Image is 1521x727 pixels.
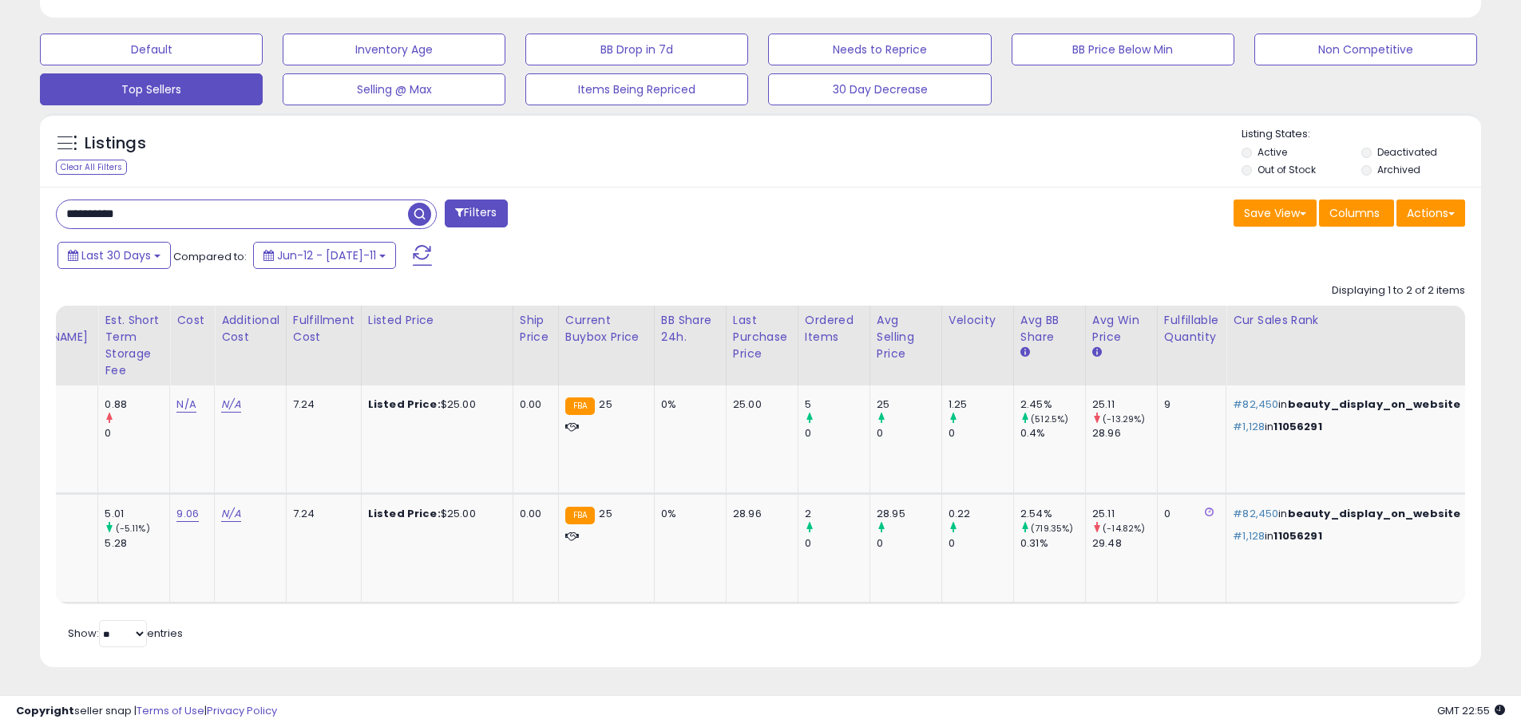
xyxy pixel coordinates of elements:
[1273,528,1321,543] span: 11056291
[1020,346,1030,360] small: Avg BB Share.
[1329,205,1380,221] span: Columns
[1164,312,1219,346] div: Fulfillable Quantity
[368,397,501,412] div: $25.00
[176,397,196,413] a: N/A
[283,34,505,65] button: Inventory Age
[565,397,595,415] small: FBA
[1092,312,1151,346] div: Avg Win Price
[805,536,869,551] div: 0
[1288,506,1461,521] span: beauty_display_on_website
[949,397,1013,412] div: 1.25
[733,507,786,521] div: 28.96
[1092,507,1157,521] div: 25.11
[1258,163,1316,176] label: Out of Stock
[1233,312,1466,329] div: Cur Sales Rank
[221,397,240,413] a: N/A
[1092,346,1102,360] small: Avg Win Price.
[520,312,552,346] div: Ship Price
[805,507,869,521] div: 2
[565,312,648,346] div: Current Buybox Price
[105,426,169,441] div: 0
[877,397,941,412] div: 25
[599,506,612,521] span: 25
[1258,145,1287,159] label: Active
[105,397,169,412] div: 0.88
[1273,419,1321,434] span: 11056291
[1020,536,1085,551] div: 0.31%
[40,73,263,105] button: Top Sellers
[277,247,376,263] span: Jun-12 - [DATE]-11
[877,426,941,441] div: 0
[16,704,277,719] div: seller snap | |
[1332,283,1465,298] div: Displaying 1 to 2 of 2 items
[1020,426,1085,441] div: 0.4%
[1031,522,1073,535] small: (719.35%)
[805,426,869,441] div: 0
[565,507,595,524] small: FBA
[293,507,349,521] div: 7.24
[1103,522,1145,535] small: (-14.82%)
[283,73,505,105] button: Selling @ Max
[877,536,941,551] div: 0
[85,132,146,155] h5: Listings
[1437,703,1505,718] span: 2025-08-11 22:55 GMT
[1233,397,1278,412] span: #82,450
[445,200,507,227] button: Filters
[105,507,169,521] div: 5.01
[368,507,501,521] div: $25.00
[525,34,748,65] button: BB Drop in 7d
[368,312,506,329] div: Listed Price
[520,397,546,412] div: 0.00
[221,312,279,346] div: Additional Cost
[733,312,791,362] div: Last Purchase Price
[949,426,1013,441] div: 0
[40,34,263,65] button: Default
[1233,528,1265,543] span: #1,128
[1242,127,1481,142] p: Listing States:
[1233,420,1460,434] p: in
[116,522,150,535] small: (-5.11%)
[1288,397,1461,412] span: beauty_display_on_website
[1254,34,1477,65] button: Non Competitive
[949,507,1013,521] div: 0.22
[805,312,863,346] div: Ordered Items
[56,160,127,175] div: Clear All Filters
[520,507,546,521] div: 0.00
[661,507,714,521] div: 0%
[1233,507,1460,521] p: in
[368,397,441,412] b: Listed Price:
[1020,507,1085,521] div: 2.54%
[1031,413,1068,425] small: (512.5%)
[1377,163,1420,176] label: Archived
[768,73,991,105] button: 30 Day Decrease
[368,506,441,521] b: Listed Price:
[81,247,151,263] span: Last 30 Days
[253,242,396,269] button: Jun-12 - [DATE]-11
[877,312,935,362] div: Avg Selling Price
[1319,200,1394,227] button: Columns
[1233,397,1460,412] p: in
[1234,200,1317,227] button: Save View
[105,536,169,551] div: 5.28
[105,312,163,379] div: Est. Short Term Storage Fee
[1164,397,1214,412] div: 9
[1092,426,1157,441] div: 28.96
[1396,200,1465,227] button: Actions
[1092,536,1157,551] div: 29.48
[661,397,714,412] div: 0%
[768,34,991,65] button: Needs to Reprice
[949,312,1007,329] div: Velocity
[16,703,74,718] strong: Copyright
[173,249,247,264] span: Compared to:
[877,507,941,521] div: 28.95
[1020,312,1079,346] div: Avg BB Share
[661,312,719,346] div: BB Share 24h.
[1233,419,1265,434] span: #1,128
[293,312,355,346] div: Fulfillment Cost
[733,397,786,412] div: 25.00
[949,536,1013,551] div: 0
[1020,397,1085,412] div: 2.45%
[176,312,208,329] div: Cost
[68,626,183,641] span: Show: entries
[1164,507,1214,521] div: 0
